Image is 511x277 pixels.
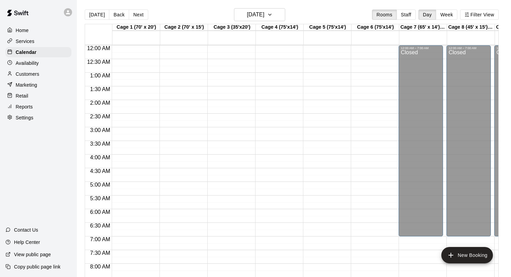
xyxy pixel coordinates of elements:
[5,25,71,35] a: Home
[5,113,71,123] a: Settings
[441,247,493,263] button: add
[446,45,491,236] div: 12:00 AM – 7:00 AM: Closed
[14,227,38,233] p: Contact Us
[399,24,447,31] div: Cage 7 (65' x 14') @ Mashlab Leander
[372,10,397,20] button: Rooms
[5,91,71,101] a: Retail
[460,10,498,20] button: Filter View
[5,80,71,90] a: Marketing
[5,36,71,46] a: Services
[88,264,112,269] span: 8:00 AM
[88,100,112,106] span: 2:00 AM
[5,47,71,57] a: Calendar
[14,239,40,246] p: Help Center
[160,24,208,31] div: Cage 2 (70' x 15')
[88,141,112,147] span: 3:30 AM
[16,92,28,99] p: Retail
[448,50,489,239] div: Closed
[88,223,112,229] span: 6:30 AM
[208,24,256,31] div: Cage 3 (35'x20')
[88,155,112,160] span: 4:00 AM
[447,24,495,31] div: Cage 8 (45' x 15') @ Mashlab Leander
[16,38,34,45] p: Services
[88,168,112,174] span: 4:30 AM
[5,69,71,79] a: Customers
[304,24,351,31] div: Cage 5 (75'x14')
[16,60,39,67] p: Availability
[247,10,264,19] h6: [DATE]
[129,10,148,20] button: Next
[14,263,60,270] p: Copy public page link
[401,46,441,50] div: 12:00 AM – 7:00 AM
[88,250,112,256] span: 7:30 AM
[16,114,33,121] p: Settings
[16,82,37,88] p: Marketing
[5,58,71,68] a: Availability
[88,236,112,242] span: 7:00 AM
[88,195,112,201] span: 5:30 AM
[88,73,112,78] span: 1:00 AM
[16,49,37,56] p: Calendar
[436,10,457,20] button: Week
[16,103,33,110] p: Reports
[109,10,129,20] button: Back
[256,24,304,31] div: Cage 4 (75'x14')
[234,8,285,21] button: [DATE]
[85,10,109,20] button: [DATE]
[5,102,71,112] a: Reports
[88,127,112,133] span: 3:00 AM
[14,251,51,258] p: View public page
[448,46,489,50] div: 12:00 AM – 7:00 AM
[85,45,112,51] span: 12:00 AM
[85,59,112,65] span: 12:30 AM
[88,209,112,215] span: 6:00 AM
[88,86,112,92] span: 1:30 AM
[16,71,39,77] p: Customers
[16,27,29,34] p: Home
[112,24,160,31] div: Cage 1 (70' x 20')
[397,10,416,20] button: Staff
[399,45,443,236] div: 12:00 AM – 7:00 AM: Closed
[401,50,441,239] div: Closed
[351,24,399,31] div: Cage 6 (75'x14')
[88,114,112,119] span: 2:30 AM
[88,182,112,188] span: 5:00 AM
[418,10,436,20] button: Day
